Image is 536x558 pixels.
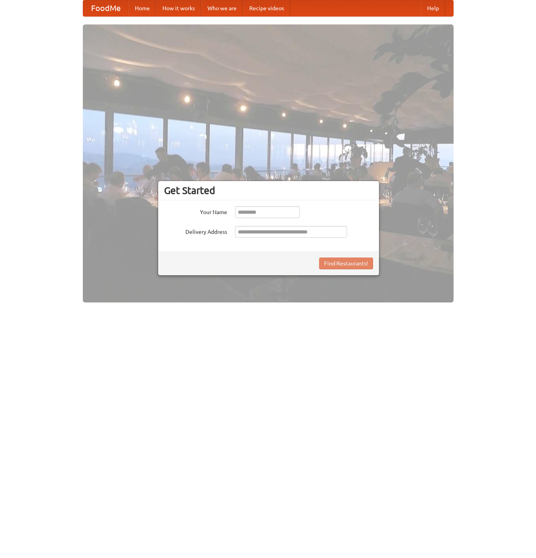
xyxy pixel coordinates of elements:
[421,0,445,16] a: Help
[156,0,201,16] a: How it works
[164,185,373,196] h3: Get Started
[83,0,129,16] a: FoodMe
[164,226,227,236] label: Delivery Address
[319,258,373,269] button: Find Restaurants!
[243,0,290,16] a: Recipe videos
[164,206,227,216] label: Your Name
[201,0,243,16] a: Who we are
[129,0,156,16] a: Home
